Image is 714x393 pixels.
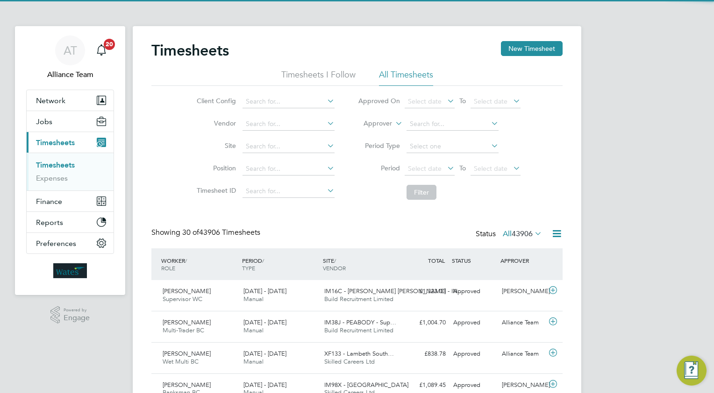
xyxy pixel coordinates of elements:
span: 30 of [182,228,199,237]
span: IM98X - [GEOGRAPHIC_DATA] [324,381,408,389]
span: Jobs [36,117,52,126]
input: Search for... [243,162,335,175]
label: Vendor [194,119,236,127]
button: Network [27,90,114,111]
h2: Timesheets [151,41,229,60]
div: Approved [450,378,498,393]
span: To [457,162,469,174]
span: Build Recruitment Limited [324,295,393,303]
div: Approved [450,315,498,330]
label: Approved On [358,97,400,105]
li: Timesheets I Follow [281,69,356,86]
span: Select date [474,164,507,173]
span: Skilled Careers Ltd [324,358,375,365]
span: [DATE] - [DATE] [243,318,286,326]
span: TOTAL [428,257,445,264]
span: Select date [408,97,442,105]
span: [DATE] - [DATE] [243,381,286,389]
span: [PERSON_NAME] [163,381,211,389]
span: 43906 [512,229,533,239]
a: Expenses [36,174,68,182]
div: £1,089.45 [401,378,450,393]
a: Go to home page [26,263,114,278]
div: WORKER [159,252,240,276]
div: Alliance Team [498,315,547,330]
div: Approved [450,346,498,362]
a: Timesheets [36,161,75,169]
span: 43906 Timesheets [182,228,260,237]
span: Manual [243,326,264,334]
a: 20 [92,35,111,65]
label: Position [194,164,236,172]
span: [PERSON_NAME] [163,350,211,358]
span: [PERSON_NAME] [163,287,211,295]
div: Status [476,228,544,241]
div: APPROVER [498,252,547,269]
span: Manual [243,295,264,303]
label: Period Type [358,141,400,150]
div: PERIOD [240,252,321,276]
span: / [262,257,264,264]
div: Approved [450,284,498,299]
button: Jobs [27,111,114,132]
div: £1,004.70 [401,315,450,330]
label: Period [358,164,400,172]
span: IM16C - [PERSON_NAME] [PERSON_NAME] - IN… [324,287,464,295]
a: Powered byEngage [50,306,90,324]
button: Finance [27,191,114,211]
span: [PERSON_NAME] [163,318,211,326]
label: Site [194,141,236,150]
span: 20 [104,39,115,50]
button: New Timesheet [501,41,563,56]
div: [PERSON_NAME] [498,284,547,299]
span: XF133 - Lambeth South… [324,350,394,358]
span: Timesheets [36,138,75,147]
span: Select date [408,164,442,173]
span: Select date [474,97,507,105]
span: Preferences [36,239,76,248]
span: Network [36,96,65,105]
label: All [503,229,542,239]
span: / [185,257,187,264]
span: AT [64,44,77,56]
span: VENDOR [323,264,346,272]
span: / [334,257,336,264]
input: Search for... [243,140,335,153]
label: Timesheet ID [194,186,236,195]
div: STATUS [450,252,498,269]
span: Powered by [64,306,90,314]
span: [DATE] - [DATE] [243,287,286,295]
img: wates-logo-retina.png [53,263,87,278]
button: Engage Resource Center [677,356,707,386]
span: Build Recruitment Limited [324,326,393,334]
span: Supervisor WC [163,295,202,303]
span: Manual [243,358,264,365]
button: Filter [407,185,436,200]
div: Alliance Team [498,346,547,362]
div: [PERSON_NAME] [498,378,547,393]
label: Client Config [194,97,236,105]
span: Engage [64,314,90,322]
button: Preferences [27,233,114,253]
a: ATAlliance Team [26,35,114,80]
div: £838.78 [401,346,450,362]
span: ROLE [161,264,175,272]
span: IM38J - PEABODY - Sup… [324,318,396,326]
span: [DATE] - [DATE] [243,350,286,358]
div: SITE [321,252,401,276]
span: Alliance Team [26,69,114,80]
span: Wet Multi BC [163,358,199,365]
input: Search for... [407,118,499,131]
div: Timesheets [27,153,114,190]
span: Multi-Trader BC [163,326,204,334]
span: Finance [36,197,62,206]
input: Search for... [243,118,335,131]
label: Approver [350,119,392,128]
input: Search for... [243,185,335,198]
span: To [457,95,469,107]
div: Showing [151,228,262,238]
button: Reports [27,212,114,232]
input: Search for... [243,95,335,108]
nav: Main navigation [15,26,125,295]
span: Reports [36,218,63,227]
